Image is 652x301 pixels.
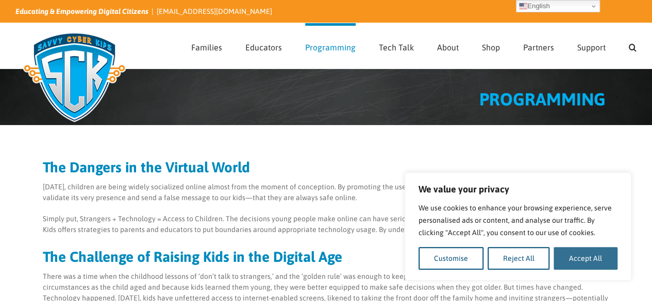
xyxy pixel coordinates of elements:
[191,43,222,51] span: Families
[437,43,459,51] span: About
[305,43,356,51] span: Programming
[419,183,617,196] p: We value your privacy
[554,247,617,270] button: Accept All
[43,182,610,203] p: [DATE], children are being widely socialized online almost from the moment of conception. By prom...
[577,43,606,51] span: Support
[523,23,554,68] a: Partners
[437,23,459,68] a: About
[519,2,527,10] img: en
[43,250,610,264] h2: The Challenge of Raising Kids in the Digital Age
[482,23,500,68] a: Shop
[191,23,222,68] a: Families
[379,23,414,68] a: Tech Talk
[577,23,606,68] a: Support
[379,43,414,51] span: Tech Talk
[523,43,554,51] span: Partners
[43,214,610,235] p: Simply put, Strangers + Technology = Access to Children. The decisions young people make online c...
[488,247,550,270] button: Reject All
[191,23,637,68] nav: Main Menu
[245,43,282,51] span: Educators
[419,247,483,270] button: Customise
[479,89,606,109] span: PROGRAMMING
[629,23,637,68] a: Search
[245,23,282,68] a: Educators
[157,7,272,15] a: [EMAIL_ADDRESS][DOMAIN_NAME]
[305,23,356,68] a: Programming
[15,7,148,15] i: Educating & Empowering Digital Citizens
[482,43,500,51] span: Shop
[419,202,617,239] p: We use cookies to enhance your browsing experience, serve personalised ads or content, and analys...
[15,26,133,129] img: Savvy Cyber Kids Logo
[43,159,250,175] strong: The Dangers in the Virtual World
